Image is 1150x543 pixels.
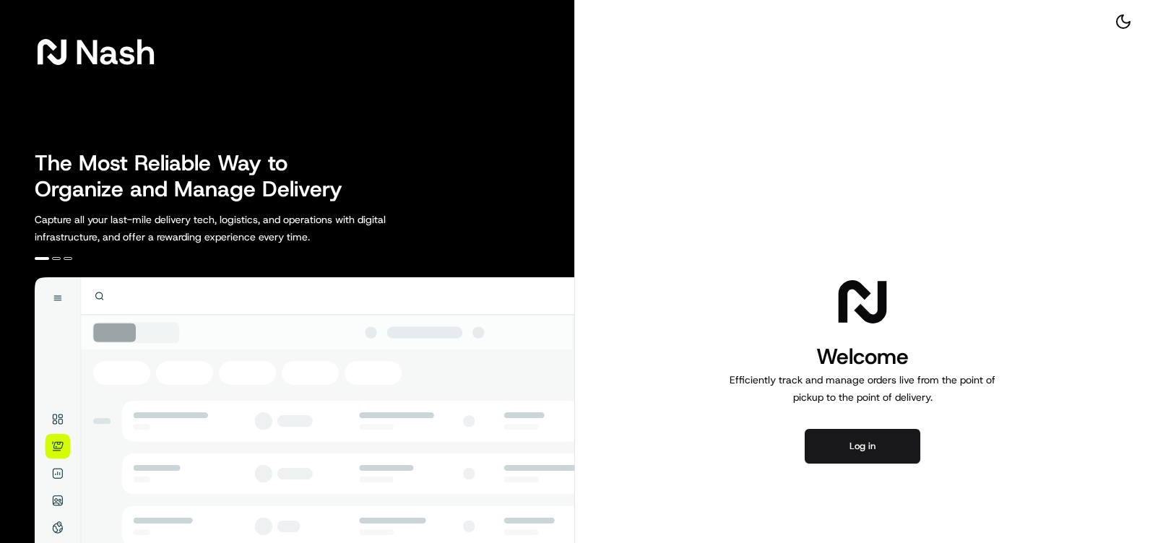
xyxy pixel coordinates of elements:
[805,429,920,464] button: Log in
[724,342,1001,371] h1: Welcome
[35,211,451,246] p: Capture all your last-mile delivery tech, logistics, and operations with digital infrastructure, ...
[35,150,358,202] h2: The Most Reliable Way to Organize and Manage Delivery
[724,371,1001,406] p: Efficiently track and manage orders live from the point of pickup to the point of delivery.
[75,38,155,66] span: Nash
